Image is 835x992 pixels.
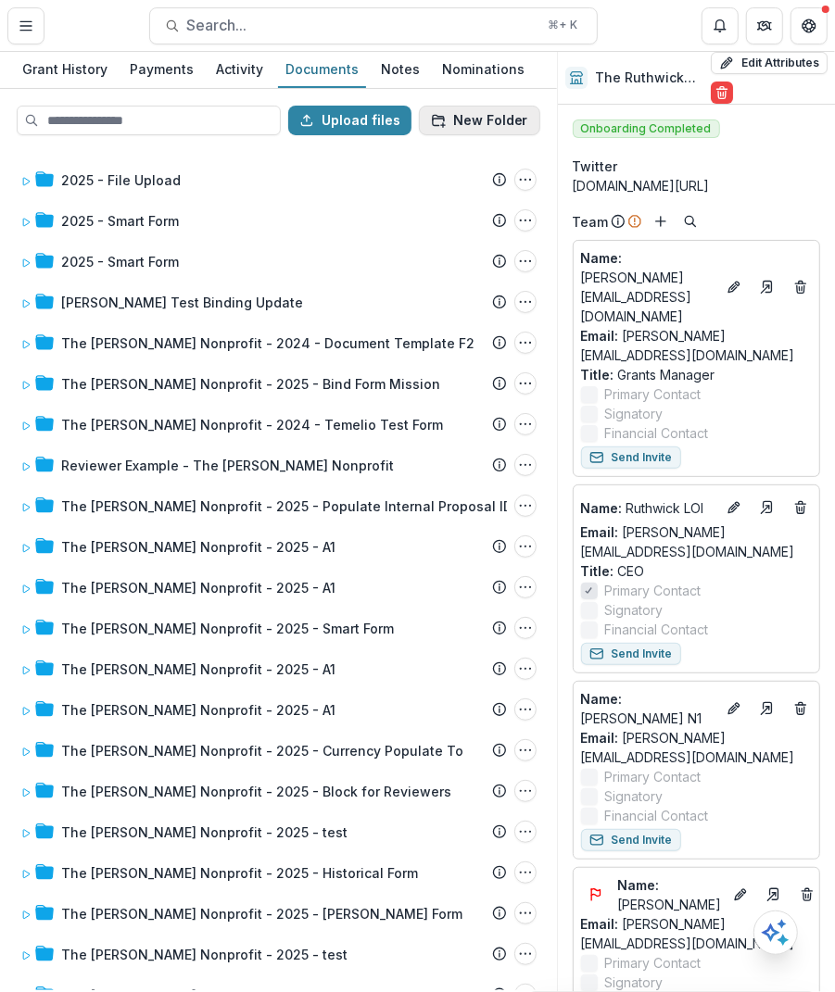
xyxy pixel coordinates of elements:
[753,694,782,723] a: Go to contact
[723,496,745,519] button: Edit
[581,730,619,746] span: Email:
[605,786,664,806] span: Signatory
[419,106,540,135] button: New Folder
[435,52,532,88] a: Nominations
[514,209,537,232] button: 2025 - Smart Form Options
[13,609,544,647] div: The [PERSON_NAME] Nonprofit - 2025 - Smart FormThe Ruthwick Nonprofit - 2025 - Smart Form Options
[581,365,812,384] p: Grants Manager
[581,248,715,326] p: [PERSON_NAME][EMAIL_ADDRESS][DOMAIN_NAME]
[711,52,828,74] button: Edit Attributes
[581,250,623,266] span: Name :
[209,56,271,82] div: Activity
[581,326,812,365] a: Email: [PERSON_NAME][EMAIL_ADDRESS][DOMAIN_NAME]
[61,659,335,679] div: The [PERSON_NAME] Nonprofit - 2025 - A1
[790,697,812,720] button: Deletes
[581,916,619,932] span: Email:
[514,495,537,517] button: The Ruthwick Nonprofit - 2025 - Populate Internal Proposal ID Options
[605,384,702,404] span: Primary Contact
[545,15,582,35] div: ⌘ + K
[581,643,681,665] button: Send Invite
[13,772,544,810] div: The [PERSON_NAME] Nonprofit - 2025 - Block for ReviewersThe Ruthwick Nonprofit - 2025 - Block for...
[13,569,544,606] div: The [PERSON_NAME] Nonprofit - 2025 - A1The Ruthwick Nonprofit - 2025 - A1 Options
[373,56,427,82] div: Notes
[514,739,537,761] button: The Ruthwick Nonprofit - 2025 - Currency Populate To Options
[61,252,179,271] div: 2025 - Smart Form
[149,7,598,44] button: Search...
[13,854,544,891] div: The [PERSON_NAME] Nonprofit - 2025 - Historical FormThe Ruthwick Nonprofit - 2025 - Historical Fo...
[13,691,544,728] div: The [PERSON_NAME] Nonprofit - 2025 - A1The Ruthwick Nonprofit - 2025 - A1 Options
[605,806,709,825] span: Financial Contact
[759,880,789,910] a: Go to contact
[573,212,609,232] p: Team
[581,498,715,518] p: Ruthwick LOI
[723,276,745,298] button: Edit
[650,210,672,232] button: Add
[514,250,537,272] button: 2025 - Smart Form Options
[581,500,623,516] span: Name :
[13,528,544,565] div: The [PERSON_NAME] Nonprofit - 2025 - A1The Ruthwick Nonprofit - 2025 - A1 Options
[13,650,544,687] div: The [PERSON_NAME] Nonprofit - 2025 - A1The Ruthwick Nonprofit - 2025 - A1 Options
[61,578,335,597] div: The [PERSON_NAME] Nonprofit - 2025 - A1
[373,52,427,88] a: Notes
[13,283,544,320] div: [PERSON_NAME] Test Binding UpdateRuthwick Test Binding Update Options
[13,406,544,443] div: The [PERSON_NAME] Nonprofit - 2024 - Temelio Test FormThe Ruthwick Nonprofit - 2024 - Temelio Tes...
[13,446,544,483] div: Reviewer Example - The [PERSON_NAME] NonprofitReviewer Example - The Ruthwick Nonprofit Options
[13,935,544,973] div: The [PERSON_NAME] Nonprofit - 2025 - testThe Ruthwick Nonprofit - 2025 - test Options
[573,157,618,176] span: Twitter
[61,456,394,475] div: Reviewer Example - The [PERSON_NAME] Nonprofit
[13,161,544,198] div: 2025 - File Upload2025 - File Upload Options
[514,943,537,965] button: The Ruthwick Nonprofit - 2025 - test Options
[514,698,537,721] button: The Ruthwick Nonprofit - 2025 - A1 Options
[288,106,411,135] button: Upload files
[514,332,537,354] button: The Ruthwick Nonprofit - 2024 - Document Template F2 Options
[581,248,715,326] a: Name: [PERSON_NAME][EMAIL_ADDRESS][DOMAIN_NAME]
[753,493,782,522] a: Go to contact
[581,446,681,469] button: Send Invite
[605,620,709,639] span: Financial Contact
[514,535,537,558] button: The Ruthwick Nonprofit - 2025 - A1 Options
[514,902,537,924] button: The Ruthwick Nonprofit - 2025 - Mary Form Options
[61,170,181,190] div: 2025 - File Upload
[435,56,532,82] div: Nominations
[581,880,611,910] button: Flag
[278,56,366,82] div: Documents
[61,293,303,312] div: [PERSON_NAME] Test Binding Update
[13,243,544,280] div: 2025 - Smart Form2025 - Smart Form Options
[61,333,474,353] div: The [PERSON_NAME] Nonprofit - 2024 - Document Template F2
[61,904,462,923] div: The [PERSON_NAME] Nonprofit - 2025 - [PERSON_NAME] Form
[581,728,812,767] a: Email: [PERSON_NAME][EMAIL_ADDRESS][DOMAIN_NAME]
[13,487,544,524] div: The [PERSON_NAME] Nonprofit - 2025 - Populate Internal Proposal IDThe Ruthwick Nonprofit - 2025 -...
[605,423,709,443] span: Financial Contact
[13,324,544,361] div: The [PERSON_NAME] Nonprofit - 2024 - Document Template F2The Ruthwick Nonprofit - 2024 - Document...
[581,914,812,953] a: Email: [PERSON_NAME][EMAIL_ADDRESS][DOMAIN_NAME]
[13,813,544,850] div: The [PERSON_NAME] Nonprofit - 2025 - testThe Ruthwick Nonprofit - 2025 - test Options
[13,202,544,239] div: 2025 - Smart Form2025 - Smart Form Options
[13,732,544,769] div: The [PERSON_NAME] Nonprofit - 2025 - Currency Populate ToThe Ruthwick Nonprofit - 2025 - Currency...
[514,821,537,843] button: The Ruthwick Nonprofit - 2025 - test Options
[61,619,394,638] div: The [PERSON_NAME] Nonprofit - 2025 - Smart Form
[573,176,820,195] div: [DOMAIN_NAME][URL]
[679,210,702,232] button: Search
[61,863,418,883] div: The [PERSON_NAME] Nonprofit - 2025 - Historical Form
[618,875,722,914] p: [PERSON_NAME]
[723,697,745,720] button: Edit
[605,600,664,620] span: Signatory
[187,17,538,34] span: Search...
[618,875,722,914] a: Name: [PERSON_NAME]
[605,404,664,423] span: Signatory
[595,70,703,86] h2: The Ruthwick Nonprofit
[711,82,733,104] button: Delete
[581,522,812,561] a: Email: [PERSON_NAME][EMAIL_ADDRESS][DOMAIN_NAME]
[605,581,702,600] span: Primary Contact
[514,454,537,476] button: Reviewer Example - The Ruthwick Nonprofit Options
[514,169,537,191] button: 2025 - File Upload Options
